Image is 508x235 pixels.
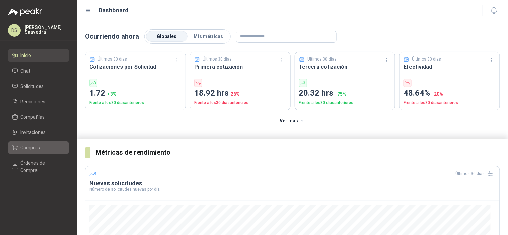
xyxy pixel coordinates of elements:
[85,31,139,42] p: Ocurriendo ahora
[107,91,117,97] span: + 3 %
[89,63,182,71] h3: Cotizaciones por Solicitud
[21,129,46,136] span: Invitaciones
[8,157,69,177] a: Órdenes de Compra
[231,91,240,97] span: 26 %
[412,56,441,63] p: Últimos 30 días
[299,87,391,100] p: 20.32 hrs
[157,34,177,39] span: Globales
[307,56,337,63] p: Últimos 30 días
[89,187,496,191] p: Número de solicitudes nuevas por día
[21,83,44,90] span: Solicitudes
[456,168,496,179] div: Últimos 30 días
[194,100,286,106] p: Frente a los 30 días anteriores
[89,179,496,187] h3: Nuevas solicitudes
[194,63,286,71] h3: Primera cotización
[8,111,69,123] a: Compañías
[89,87,182,100] p: 1.72
[194,34,223,39] span: Mis métricas
[8,80,69,93] a: Solicitudes
[25,25,69,34] p: [PERSON_NAME] Saavedra
[432,91,443,97] span: -20 %
[404,87,496,100] p: 48.64%
[21,52,31,59] span: Inicio
[21,159,63,174] span: Órdenes de Compra
[194,87,286,100] p: 18.92 hrs
[8,49,69,62] a: Inicio
[8,24,21,37] div: DS
[99,6,129,15] h1: Dashboard
[299,63,391,71] h3: Tercera cotización
[404,100,496,106] p: Frente a los 30 días anteriores
[8,95,69,108] a: Remisiones
[21,113,45,121] span: Compañías
[21,144,40,151] span: Compras
[299,100,391,106] p: Frente a los 30 días anteriores
[98,56,127,63] p: Últimos 30 días
[336,91,347,97] span: -75 %
[8,126,69,139] a: Invitaciones
[404,63,496,71] h3: Efectividad
[8,8,42,16] img: Logo peakr
[21,67,31,75] span: Chat
[203,56,232,63] p: Últimos 30 días
[89,100,182,106] p: Frente a los 30 días anteriores
[276,114,309,128] button: Ver más
[8,141,69,154] a: Compras
[21,98,46,105] span: Remisiones
[8,65,69,77] a: Chat
[96,147,500,158] h3: Métricas de rendimiento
